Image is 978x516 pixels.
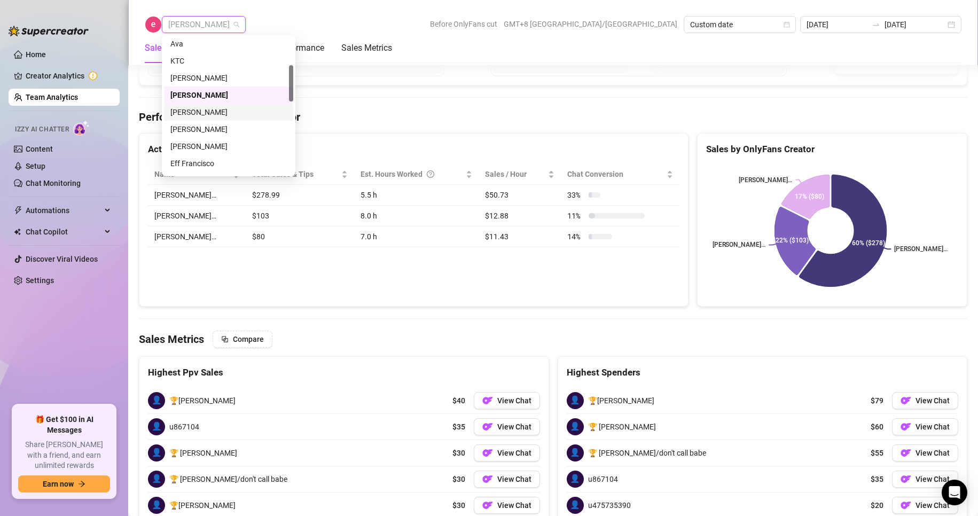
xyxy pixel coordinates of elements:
span: 👤 [148,444,165,462]
button: OFView Chat [892,471,958,488]
div: KTC [164,52,293,69]
span: Chat Conversion [567,168,664,180]
button: OFView Chat [892,418,958,435]
td: $103 [246,206,354,226]
a: OFView Chat [474,497,540,514]
div: Open Intercom Messenger [942,480,967,505]
div: Rupert T. [164,138,293,155]
span: 👤 [567,471,584,488]
div: Performance [276,42,324,54]
div: [PERSON_NAME] [170,72,287,84]
span: 🏆[PERSON_NAME] [169,499,236,511]
button: OFView Chat [892,392,958,409]
td: $12.88 [479,206,561,226]
span: Enrique S. [168,17,239,33]
span: 👤 [567,418,584,435]
img: logo-BBDzfeDw.svg [9,26,89,36]
th: Name [148,164,246,185]
div: [PERSON_NAME] [170,106,287,118]
span: $35 [452,421,465,433]
td: $11.43 [479,226,561,247]
span: Izzy AI Chatter [15,124,69,135]
span: $79 [871,395,883,406]
button: Compare [213,331,272,348]
span: View Chat [916,475,950,483]
span: 👤 [567,497,584,514]
span: question-circle [427,168,434,180]
div: Sales by OnlyFans Creator [706,142,958,157]
span: Compare [233,335,264,343]
span: 👤 [148,497,165,514]
span: $35 [871,473,883,485]
img: OF [901,500,911,511]
span: $60 [871,421,883,433]
span: 👤 [148,418,165,435]
span: View Chat [916,501,950,510]
span: $30 [452,499,465,511]
span: View Chat [497,396,531,405]
img: AI Chatter [73,120,90,136]
h4: Performance by OnlyFans Creator [139,110,967,124]
img: OF [482,474,493,484]
div: Est. Hours Worked [361,168,464,180]
span: $40 [452,395,465,406]
span: 👤 [148,392,165,409]
td: $278.99 [246,185,354,206]
span: Sales / Hour [485,168,546,180]
a: Discover Viral Videos [26,255,98,263]
span: 👤 [567,444,584,462]
div: Sales [145,42,166,54]
img: OF [482,395,493,406]
img: OF [901,448,911,458]
span: View Chat [497,501,531,510]
text: [PERSON_NAME]… [895,246,948,253]
span: View Chat [916,449,950,457]
div: Enrique S. [164,87,293,104]
span: Total Sales & Tips [252,168,339,180]
div: [PERSON_NAME] [170,89,287,101]
td: [PERSON_NAME]… [148,206,246,226]
input: Start date [807,19,867,30]
span: u475735390 [588,499,631,511]
span: $55 [871,447,883,459]
span: $30 [452,447,465,459]
span: arrow-right [78,480,85,488]
a: OFView Chat [892,444,958,462]
span: 🏆 [PERSON_NAME] [588,421,656,433]
span: View Chat [497,449,531,457]
span: Chat Copilot [26,223,101,240]
a: Settings [26,276,54,285]
h4: Sales Metrics [139,332,204,347]
input: End date [885,19,945,30]
a: Home [26,50,46,59]
span: to [872,20,880,29]
button: OFView Chat [474,392,540,409]
button: OFView Chat [474,471,540,488]
span: u867104 [588,473,618,485]
span: Earn now [43,480,74,488]
td: 7.0 h [354,226,479,247]
span: View Chat [916,396,950,405]
span: View Chat [497,475,531,483]
div: Eff Francisco [170,158,287,169]
span: View Chat [497,423,531,431]
span: calendar [784,21,790,28]
span: 33 % [567,189,584,201]
td: $80 [246,226,354,247]
button: OFView Chat [474,444,540,462]
div: Jeffery Bamba [164,104,293,121]
span: 11 % [567,210,584,222]
div: Ava [170,38,287,50]
a: Team Analytics [26,93,78,101]
td: 8.0 h [354,206,479,226]
span: View Chat [916,423,950,431]
img: OF [482,448,493,458]
span: 🏆 [PERSON_NAME]/don't call babe [588,447,706,459]
span: 👤 [567,392,584,409]
div: Eff Francisco [164,155,293,172]
span: GMT+8 [GEOGRAPHIC_DATA]/[GEOGRAPHIC_DATA] [504,16,677,32]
